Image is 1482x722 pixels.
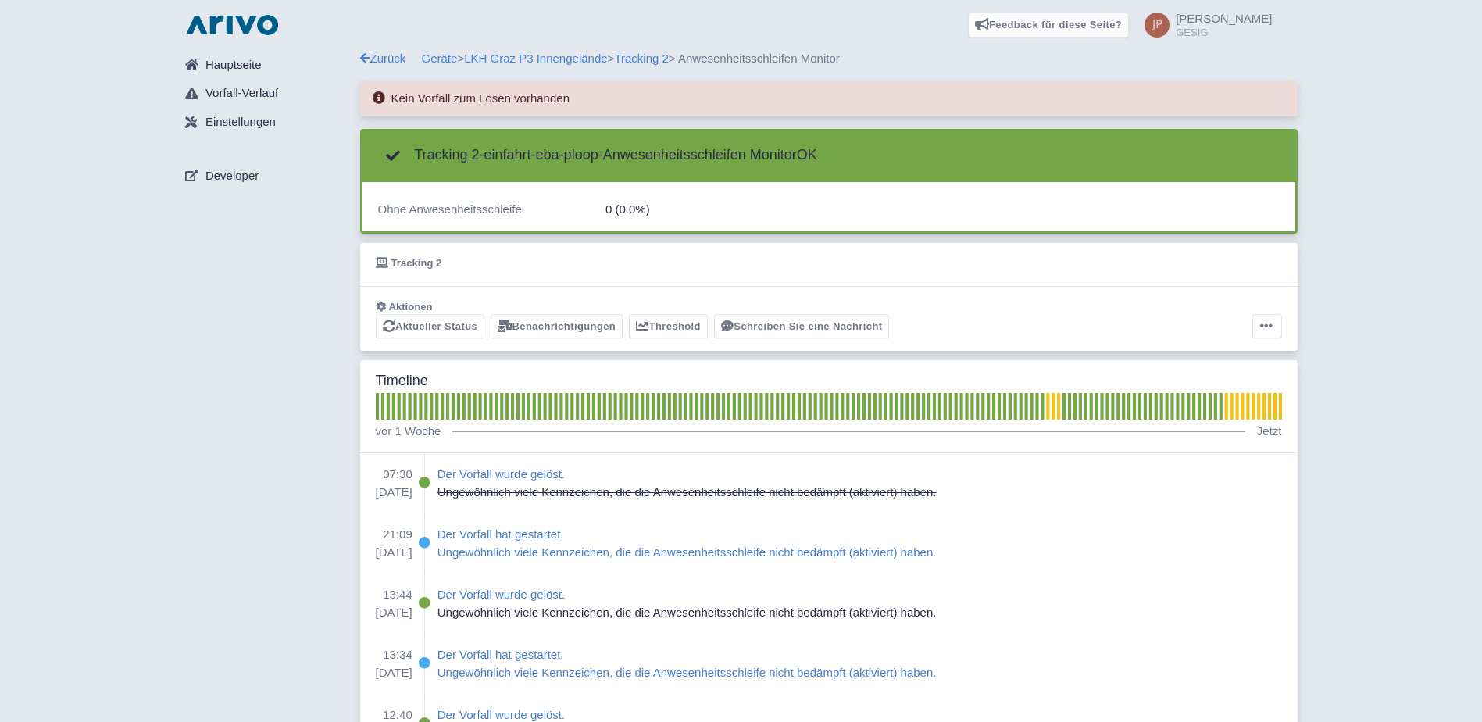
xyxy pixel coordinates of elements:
[1135,13,1272,38] a: [PERSON_NAME] GESIG
[491,314,623,338] a: Benachrichtigungen
[614,52,668,65] a: Tracking 2
[360,50,1298,68] div: > > > Anwesenheitsschleifen Monitor
[437,586,937,604] div: Der Vorfall wurde gelöst.
[173,50,360,80] a: Hauptseite
[391,257,442,269] span: Tracking 2
[414,147,479,163] span: Tracking 2
[376,373,428,390] h3: Timeline
[437,646,1282,681] a: Der Vorfall hat gestartet. Ungewöhnlich viele Kennzeichen, die die Anwesenheitsschleife nicht bed...
[205,84,278,102] span: Vorfall-Verlauf
[437,664,937,682] p: Ungewöhnlich viele Kennzeichen, die die Anwesenheitsschleife nicht bedämpft (aktiviert) haben.
[376,466,412,484] p: 07:30
[376,484,412,502] p: [DATE]
[1176,12,1272,25] span: [PERSON_NAME]
[376,544,412,562] p: [DATE]
[437,586,1282,621] a: Der Vorfall wurde gelöst. Ungewöhnlich viele Kennzeichen, die die Anwesenheitsschleife nicht bedä...
[603,147,797,163] span: Anwesenheitsschleifen Monitor
[437,544,937,562] p: Ungewöhnlich viele Kennzeichen, die die Anwesenheitsschleife nicht bedämpft (aktiviert) haben.
[629,314,708,338] a: Threshold
[173,161,360,191] a: Developer
[376,646,412,664] p: 13:34
[376,526,412,544] p: 21:09
[376,586,412,604] p: 13:44
[360,52,406,65] a: Zurück
[437,646,937,664] div: Der Vorfall hat gestartet.
[437,484,937,502] p: Ungewöhnlich viele Kennzeichen, die die Anwesenheitsschleife nicht bedämpft (aktiviert) haben.
[360,80,1298,117] div: Kein Vorfall zum Lösen vorhanden
[205,56,262,74] span: Hauptseite
[182,13,282,38] img: logo
[373,201,602,219] div: Ohne Anwesenheitsschleife
[605,202,650,216] span: 0 (0.0%)
[376,423,441,441] p: vor 1 Woche
[205,167,259,185] span: Developer
[714,314,890,338] a: Schreiben Sie eine Nachricht
[376,141,817,170] h3: - - OK
[968,13,1130,38] a: Feedback für diese Seite?
[1257,423,1282,441] p: Jetzt
[437,526,1282,561] a: Der Vorfall hat gestartet. Ungewöhnlich viele Kennzeichen, die die Anwesenheitsschleife nicht bed...
[437,526,937,544] div: Der Vorfall hat gestartet.
[173,79,360,109] a: Vorfall-Verlauf
[422,52,458,65] a: Geräte
[484,147,598,163] span: einfahrt-eba-ploop
[437,466,1282,501] a: Der Vorfall wurde gelöst. Ungewöhnlich viele Kennzeichen, die die Anwesenheitsschleife nicht bedä...
[376,664,412,682] p: [DATE]
[464,52,607,65] a: LKH Graz P3 Innengelände
[173,108,360,138] a: Einstellungen
[376,604,412,622] p: [DATE]
[205,113,276,131] span: Einstellungen
[376,314,485,338] a: Aktueller Status
[1176,27,1272,38] small: GESIG
[437,466,937,484] div: Der Vorfall wurde gelöst.
[437,604,937,622] p: Ungewöhnlich viele Kennzeichen, die die Anwesenheitsschleife nicht bedämpft (aktiviert) haben.
[389,301,433,313] span: Aktionen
